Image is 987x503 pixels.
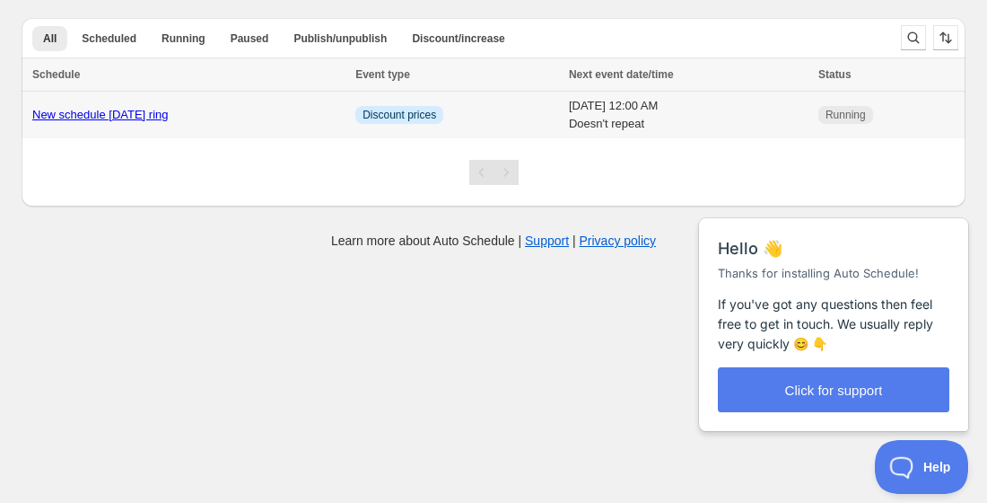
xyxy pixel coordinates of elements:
[933,25,958,50] button: Sort the results
[580,234,657,248] a: Privacy policy
[293,31,387,46] span: Publish/unpublish
[82,31,136,46] span: Scheduled
[690,173,979,440] iframe: Help Scout Beacon - Messages and Notifications
[412,31,504,46] span: Discount/increase
[43,31,57,46] span: All
[331,232,656,250] p: Learn more about Auto Schedule | |
[825,108,866,122] span: Running
[162,31,205,46] span: Running
[231,31,269,46] span: Paused
[875,440,969,494] iframe: Help Scout Beacon - Open
[818,68,852,81] span: Status
[32,68,80,81] span: Schedule
[32,108,169,121] a: New schedule [DATE] ring
[569,68,674,81] span: Next event date/time
[901,25,926,50] button: Search and filter results
[362,108,436,122] span: Discount prices
[525,234,569,248] a: Support
[469,160,519,185] nav: Pagination
[355,68,410,81] span: Event type
[563,92,813,139] td: [DATE] 12:00 AM Doesn't repeat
